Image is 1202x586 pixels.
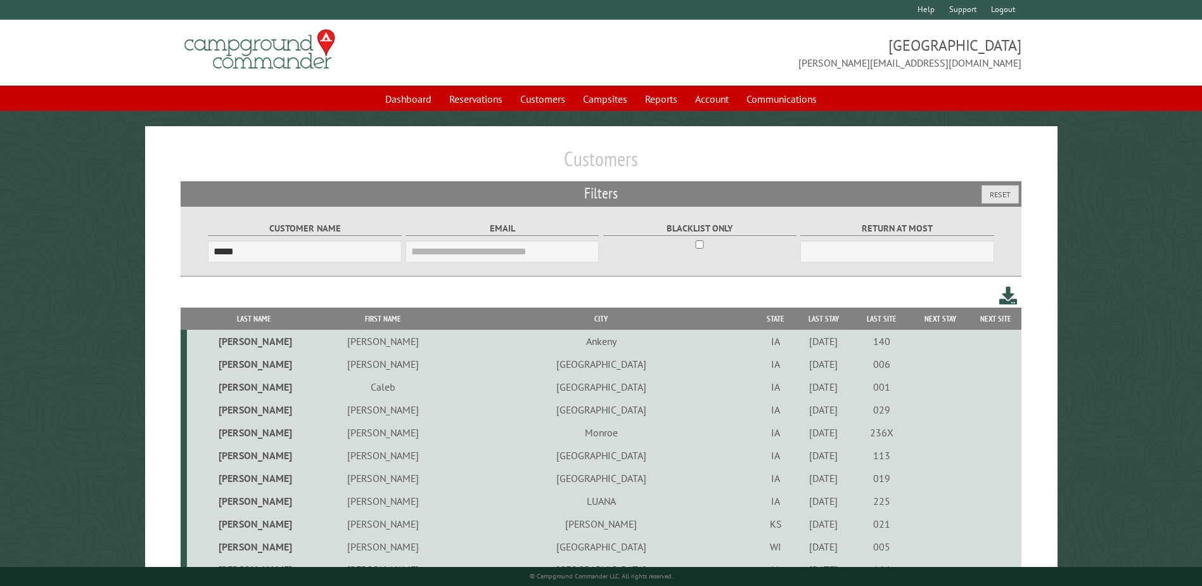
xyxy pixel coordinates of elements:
[445,375,757,398] td: [GEOGRAPHIC_DATA]
[321,467,445,490] td: [PERSON_NAME]
[853,375,910,398] td: 001
[757,444,795,467] td: IA
[445,353,757,375] td: [GEOGRAPHIC_DATA]
[187,444,320,467] td: [PERSON_NAME]
[445,398,757,421] td: [GEOGRAPHIC_DATA]
[321,512,445,535] td: [PERSON_NAME]
[853,398,910,421] td: 029
[637,87,685,111] a: Reports
[321,490,445,512] td: [PERSON_NAME]
[757,490,795,512] td: IA
[796,358,851,370] div: [DATE]
[445,308,757,330] th: City
[796,335,851,348] div: [DATE]
[796,449,851,462] div: [DATE]
[757,535,795,558] td: WI
[513,87,573,111] a: Customers
[445,444,757,467] td: [GEOGRAPHIC_DATA]
[208,221,401,236] label: Customer Name
[378,87,439,111] a: Dashboard
[796,495,851,507] div: [DATE]
[187,512,320,535] td: [PERSON_NAME]
[757,308,795,330] th: State
[853,490,910,512] td: 225
[757,558,795,581] td: IA
[445,558,757,581] td: [GEOGRAPHIC_DATA]
[181,181,1021,205] h2: Filters
[757,375,795,398] td: IA
[406,221,599,236] label: Email
[853,330,910,353] td: 140
[796,540,851,553] div: [DATE]
[445,467,757,490] td: [GEOGRAPHIC_DATA]
[187,330,320,353] td: [PERSON_NAME]
[601,35,1021,70] span: [GEOGRAPHIC_DATA] [PERSON_NAME][EMAIL_ADDRESS][DOMAIN_NAME]
[796,518,851,530] div: [DATE]
[853,444,910,467] td: 113
[796,403,851,416] div: [DATE]
[321,444,445,467] td: [PERSON_NAME]
[187,398,320,421] td: [PERSON_NAME]
[445,535,757,558] td: [GEOGRAPHIC_DATA]
[853,308,910,330] th: Last Site
[796,563,851,576] div: [DATE]
[853,512,910,535] td: 021
[321,353,445,375] td: [PERSON_NAME]
[757,330,795,353] td: IA
[530,572,673,580] small: © Campground Commander LLC. All rights reserved.
[187,490,320,512] td: [PERSON_NAME]
[971,308,1021,330] th: Next Site
[757,467,795,490] td: IA
[181,146,1021,181] h1: Customers
[321,398,445,421] td: [PERSON_NAME]
[321,558,445,581] td: [PERSON_NAME]
[981,185,1019,204] button: Reset
[603,221,796,236] label: Blacklist only
[321,308,445,330] th: First Name
[853,535,910,558] td: 005
[796,381,851,393] div: [DATE]
[739,87,824,111] a: Communications
[445,512,757,535] td: [PERSON_NAME]
[321,535,445,558] td: [PERSON_NAME]
[687,87,736,111] a: Account
[796,426,851,439] div: [DATE]
[795,308,853,330] th: Last Stay
[321,421,445,444] td: [PERSON_NAME]
[575,87,635,111] a: Campsites
[999,284,1018,308] a: Download this customer list (.csv)
[910,308,970,330] th: Next Stay
[187,558,320,581] td: [PERSON_NAME]
[757,398,795,421] td: IA
[321,375,445,398] td: Caleb
[796,472,851,485] div: [DATE]
[757,353,795,375] td: IA
[445,490,757,512] td: LUANA
[445,421,757,444] td: Monroe
[187,353,320,375] td: [PERSON_NAME]
[853,467,910,490] td: 019
[853,421,910,444] td: 236X
[181,25,339,74] img: Campground Commander
[187,375,320,398] td: [PERSON_NAME]
[442,87,510,111] a: Reservations
[757,512,795,535] td: KS
[187,467,320,490] td: [PERSON_NAME]
[445,330,757,353] td: Ankeny
[187,535,320,558] td: [PERSON_NAME]
[187,421,320,444] td: [PERSON_NAME]
[757,421,795,444] td: IA
[853,558,910,581] td: 164
[321,330,445,353] td: [PERSON_NAME]
[187,308,320,330] th: Last Name
[853,353,910,375] td: 006
[800,221,994,236] label: Return at most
